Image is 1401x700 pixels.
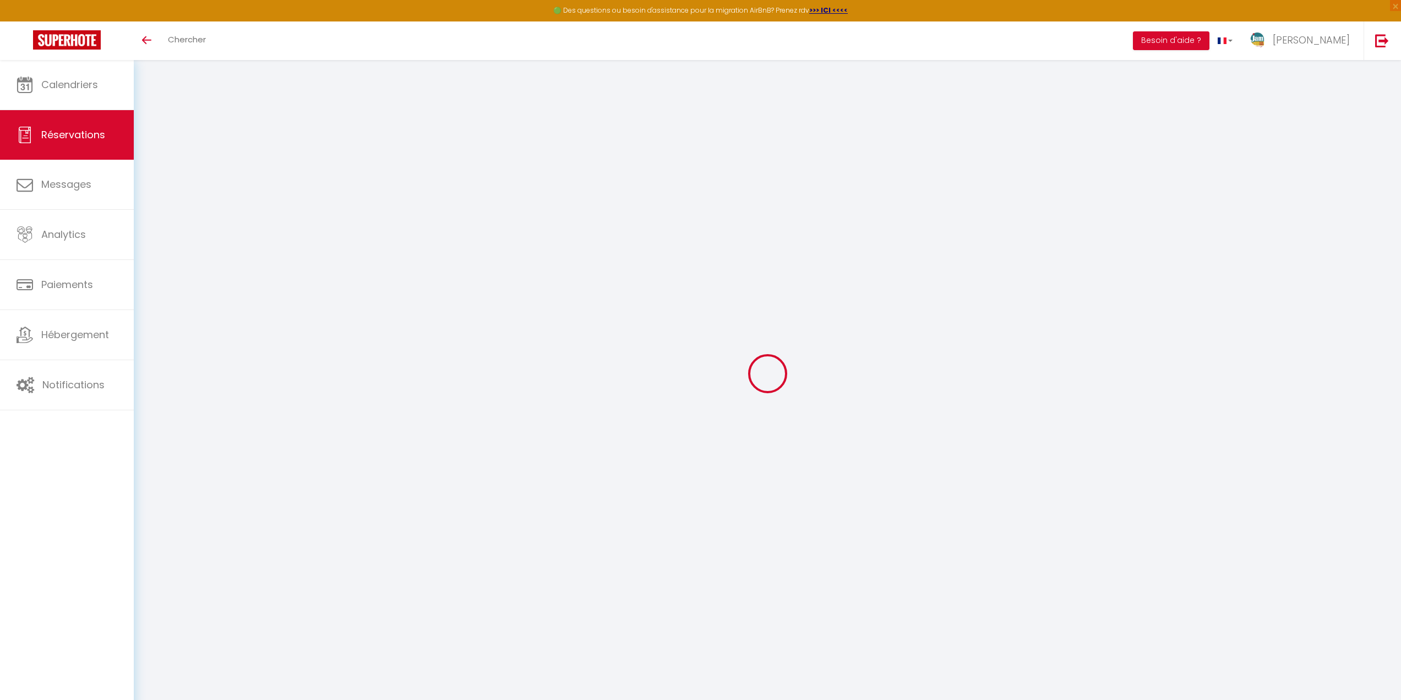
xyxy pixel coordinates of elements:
[41,177,91,191] span: Messages
[41,227,86,241] span: Analytics
[1273,33,1350,47] span: [PERSON_NAME]
[1249,31,1266,49] img: ...
[42,378,105,392] span: Notifications
[41,328,109,341] span: Hébergement
[33,30,101,50] img: Super Booking
[160,21,214,60] a: Chercher
[1133,31,1209,50] button: Besoin d'aide ?
[1241,21,1364,60] a: ... [PERSON_NAME]
[168,34,206,45] span: Chercher
[41,128,105,142] span: Réservations
[41,78,98,91] span: Calendriers
[1375,34,1389,47] img: logout
[809,6,848,15] a: >>> ICI <<<<
[41,278,93,291] span: Paiements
